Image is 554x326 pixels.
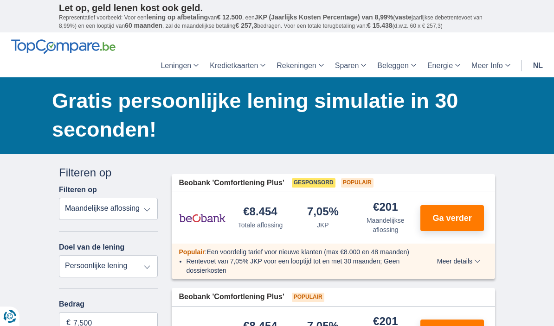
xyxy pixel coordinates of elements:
[187,257,417,275] li: Rentevoet van 7,05% JKP voor een looptijd tot en met 30 maanden; Geen dossierkosten
[11,39,116,54] img: TopCompare
[433,214,472,222] span: Ga verder
[179,178,284,188] span: Beobank 'Comfortlening Plus'
[59,2,495,13] p: Let op, geld lenen kost ook geld.
[52,87,495,144] h1: Gratis persoonlijke lening simulatie in 30 seconden!
[466,54,516,77] a: Meer Info
[292,293,324,302] span: Populair
[238,220,283,230] div: Totale aflossing
[528,54,548,77] a: nl
[395,13,412,21] span: vaste
[172,247,425,257] div: :
[179,248,205,256] span: Populair
[125,22,162,29] span: 60 maanden
[317,220,329,230] div: JKP
[422,54,466,77] a: Energie
[292,178,335,188] span: Gesponsord
[59,243,124,251] label: Doel van de lening
[437,258,481,264] span: Meer details
[206,248,409,256] span: Een voordelig tarief voor nieuwe klanten (max €8.000 en 48 maanden)
[341,178,374,188] span: Populair
[59,13,495,30] p: Representatief voorbeeld: Voor een van , een ( jaarlijkse debetrentevoet van 8,99%) en een loopti...
[329,54,372,77] a: Sparen
[217,13,242,21] span: € 12.500
[179,292,284,302] span: Beobank 'Comfortlening Plus'
[147,13,208,21] span: lening op afbetaling
[373,201,398,214] div: €201
[155,54,204,77] a: Leningen
[307,206,339,219] div: 7,05%
[59,300,158,308] label: Bedrag
[367,22,393,29] span: € 15.438
[255,13,393,21] span: JKP (Jaarlijks Kosten Percentage) van 8,99%
[59,165,158,181] div: Filteren op
[271,54,329,77] a: Rekeningen
[358,216,413,234] div: Maandelijkse aflossing
[59,186,97,194] label: Filteren op
[420,205,484,231] button: Ga verder
[204,54,271,77] a: Kredietkaarten
[179,207,225,230] img: product.pl.alt Beobank
[235,22,257,29] span: € 257,3
[243,206,277,219] div: €8.454
[372,54,422,77] a: Beleggen
[430,257,488,265] button: Meer details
